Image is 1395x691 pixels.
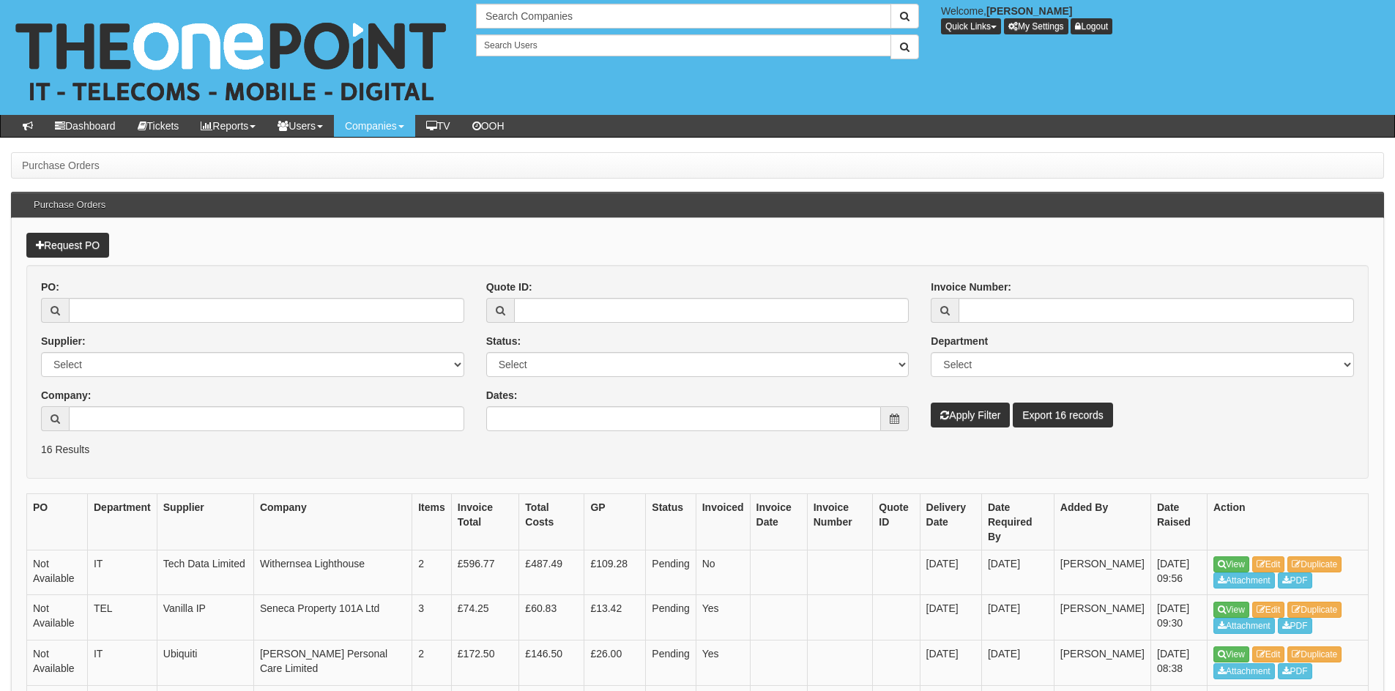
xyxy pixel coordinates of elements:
a: Duplicate [1287,646,1342,662]
td: Vanilla IP [157,595,253,640]
td: [DATE] 09:30 [1151,595,1208,640]
td: [DATE] [920,550,981,595]
td: £172.50 [451,640,519,686]
a: PDF [1278,618,1312,634]
td: Not Available [27,595,88,640]
td: [DATE] [981,550,1054,595]
td: IT [87,640,157,686]
label: Dates: [486,388,518,403]
a: Reports [190,115,267,137]
input: Search Users [476,34,891,56]
th: Company [253,493,412,550]
th: Department [87,493,157,550]
label: Invoice Number: [931,280,1011,294]
td: £487.49 [519,550,584,595]
td: £146.50 [519,640,584,686]
td: Not Available [27,550,88,595]
a: View [1213,556,1249,572]
th: Added By [1054,493,1150,550]
p: 16 Results [41,442,1354,457]
td: [PERSON_NAME] [1054,640,1150,686]
th: Date Raised [1151,493,1208,550]
th: Invoiced [696,493,750,550]
th: Action [1208,493,1369,550]
td: 2 [412,640,452,686]
td: [PERSON_NAME] [1054,595,1150,640]
button: Apply Filter [931,403,1010,427]
td: [DATE] [920,640,981,686]
a: PDF [1278,572,1312,589]
td: Ubiquiti [157,640,253,686]
button: Quick Links [941,18,1001,34]
td: £60.83 [519,595,584,640]
a: Duplicate [1287,556,1342,572]
th: Items [412,493,452,550]
th: Total Costs [519,493,584,550]
a: Request PO [26,233,109,258]
td: IT [87,550,157,595]
td: TEL [87,595,157,640]
a: Edit [1252,646,1285,662]
td: Yes [696,640,750,686]
td: [DATE] 09:56 [1151,550,1208,595]
td: [DATE] 08:38 [1151,640,1208,686]
a: Edit [1252,556,1285,572]
a: TV [415,115,461,137]
b: [PERSON_NAME] [986,5,1072,17]
a: Logout [1071,18,1112,34]
a: View [1213,646,1249,662]
label: Status: [486,334,521,348]
td: £13.42 [584,595,646,640]
a: Users [267,115,334,137]
td: Pending [646,595,696,640]
input: Search Companies [476,4,891,29]
th: Delivery Date [920,493,981,550]
div: Welcome, [930,4,1395,34]
a: Attachment [1213,663,1275,679]
td: Seneca Property 101A Ltd [253,595,412,640]
th: Invoice Number [807,493,873,550]
th: GP [584,493,646,550]
td: £74.25 [451,595,519,640]
th: Quote ID [873,493,920,550]
td: 2 [412,550,452,595]
label: PO: [41,280,59,294]
td: 3 [412,595,452,640]
a: OOH [461,115,516,137]
a: PDF [1278,663,1312,679]
h3: Purchase Orders [26,193,113,217]
a: Attachment [1213,618,1275,634]
th: Invoice Total [451,493,519,550]
td: Not Available [27,640,88,686]
td: [DATE] [981,640,1054,686]
td: [PERSON_NAME] [1054,550,1150,595]
a: Companies [334,115,415,137]
th: Date Required By [981,493,1054,550]
th: Status [646,493,696,550]
a: View [1213,602,1249,618]
td: £26.00 [584,640,646,686]
a: Attachment [1213,572,1275,589]
a: My Settings [1004,18,1068,34]
td: [DATE] [981,595,1054,640]
td: [PERSON_NAME] Personal Care Limited [253,640,412,686]
label: Quote ID: [486,280,532,294]
a: Edit [1252,602,1285,618]
td: No [696,550,750,595]
label: Department [931,334,988,348]
a: Duplicate [1287,602,1342,618]
td: £596.77 [451,550,519,595]
li: Purchase Orders [22,158,100,173]
td: Yes [696,595,750,640]
td: £109.28 [584,550,646,595]
a: Dashboard [44,115,127,137]
td: Tech Data Limited [157,550,253,595]
label: Company: [41,388,91,403]
th: Supplier [157,493,253,550]
label: Supplier: [41,334,86,348]
a: Tickets [127,115,190,137]
th: Invoice Date [750,493,807,550]
td: Pending [646,640,696,686]
th: PO [27,493,88,550]
td: Pending [646,550,696,595]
